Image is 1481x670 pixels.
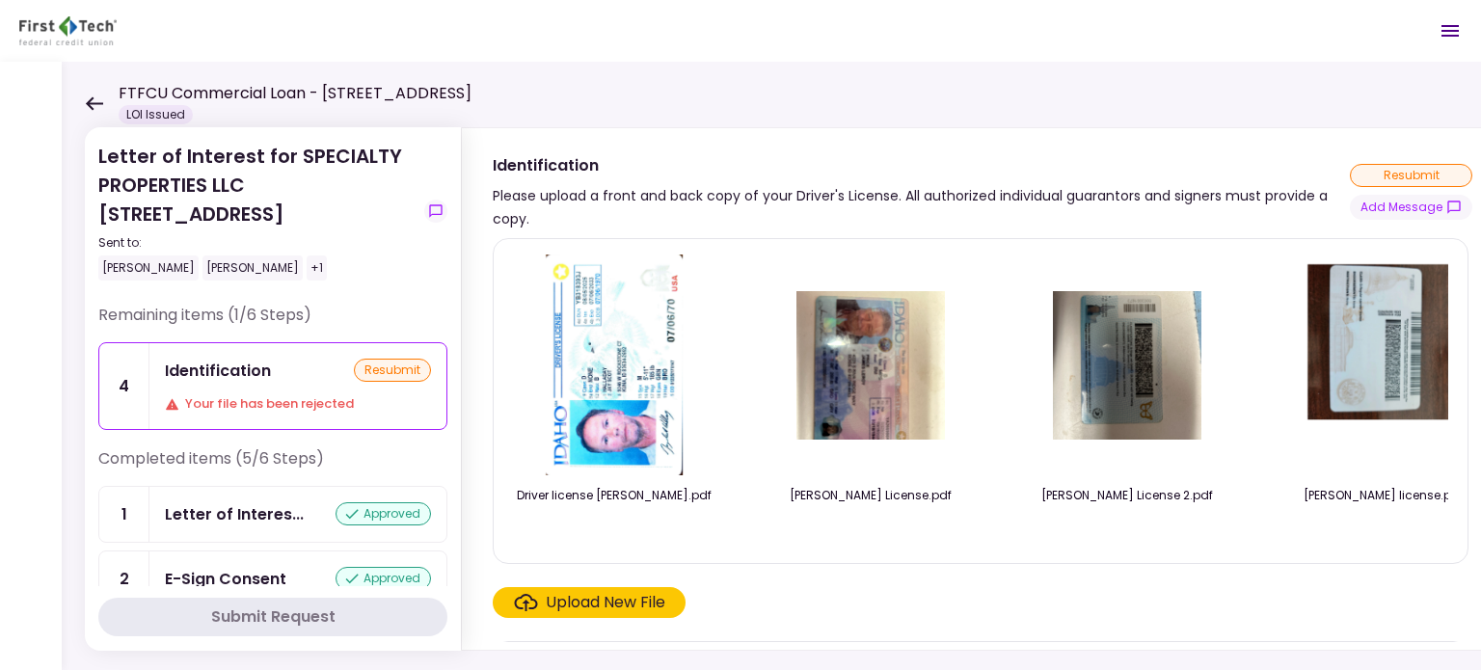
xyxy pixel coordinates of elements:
[165,567,286,591] div: E-Sign Consent
[165,502,304,526] div: Letter of Interest
[546,591,665,614] div: Upload New File
[99,551,149,606] div: 2
[493,587,686,618] span: Click here to upload the required document
[1026,487,1228,504] div: Jim License 2.pdf
[165,359,271,383] div: Identification
[1350,164,1472,187] div: resubmit
[98,486,447,543] a: 1Letter of Interestapproved
[19,16,117,45] img: Partner icon
[165,394,431,414] div: Your file has been rejected
[98,598,447,636] button: Submit Request
[493,184,1350,230] div: Please upload a front and back copy of your Driver's License. All authorized individual guarantor...
[769,487,972,504] div: Jim License.pdf
[202,255,303,281] div: [PERSON_NAME]
[98,255,199,281] div: [PERSON_NAME]
[336,502,431,525] div: approved
[99,343,149,429] div: 4
[98,447,447,486] div: Completed items (5/6 Steps)
[99,487,149,542] div: 1
[119,82,471,105] h1: FTFCU Commercial Loan - [STREET_ADDRESS]
[98,342,447,430] a: 4IdentificationresubmitYour file has been rejected
[98,550,447,607] a: 2E-Sign Consentapproved
[98,304,447,342] div: Remaining items (1/6 Steps)
[513,487,715,504] div: Driver license Scot.pdf
[354,359,431,382] div: resubmit
[1350,195,1472,220] button: show-messages
[119,105,193,124] div: LOI Issued
[493,153,1350,177] div: Identification
[98,142,417,281] div: Letter of Interest for SPECIALTY PROPERTIES LLC [STREET_ADDRESS]
[424,200,447,223] button: show-messages
[336,567,431,590] div: approved
[211,605,336,629] div: Submit Request
[98,234,417,252] div: Sent to:
[307,255,327,281] div: +1
[1427,8,1473,54] button: Open menu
